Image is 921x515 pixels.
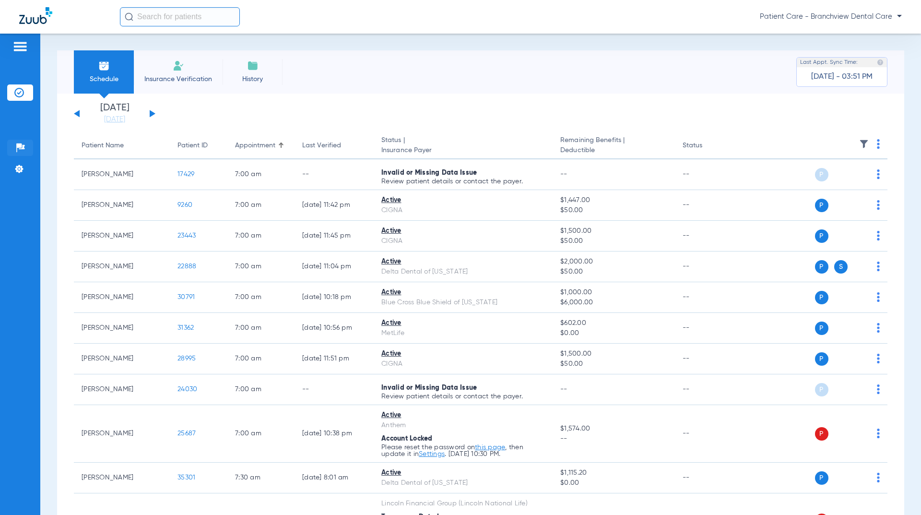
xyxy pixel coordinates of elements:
p: Please reset the password on , then update it in . [DATE] 10:30 PM. [381,444,545,457]
td: 7:00 AM [227,313,295,344]
span: $50.00 [560,205,667,216]
span: 31362 [177,324,194,331]
img: group-dot-blue.svg [877,231,880,240]
span: Invalid or Missing Data Issue [381,169,477,176]
span: 35301 [177,474,195,481]
span: 22888 [177,263,196,270]
td: -- [675,252,740,282]
img: group-dot-blue.svg [877,323,880,333]
span: P [815,260,828,274]
span: P [815,352,828,366]
span: $1,447.00 [560,195,667,205]
span: Insurance Payer [381,145,545,156]
span: Account Locked [381,435,433,442]
span: $1,500.00 [560,349,667,359]
div: CIGNA [381,205,545,216]
span: $1,574.00 [560,424,667,434]
span: [DATE] - 03:51 PM [811,72,873,82]
p: Review patient details or contact the payer. [381,393,545,400]
span: P [815,322,828,335]
span: $1,500.00 [560,226,667,236]
img: group-dot-blue.svg [877,354,880,363]
div: Anthem [381,420,545,431]
span: P [815,291,828,304]
td: [DATE] 10:38 PM [295,405,374,463]
td: [PERSON_NAME] [74,159,170,190]
div: Active [381,195,545,205]
div: Blue Cross Blue Shield of [US_STATE] [381,298,545,308]
span: 28995 [177,355,196,362]
td: -- [675,282,740,313]
span: $50.00 [560,236,667,246]
div: Active [381,410,545,420]
span: Deductible [560,145,667,156]
span: P [815,229,828,243]
div: Patient Name [82,141,162,151]
td: 7:00 AM [227,405,295,463]
span: $602.00 [560,318,667,328]
span: P [815,383,828,396]
td: [DATE] 8:01 AM [295,463,374,493]
div: Last Verified [302,141,366,151]
td: -- [675,190,740,221]
span: Invalid or Missing Data Issue [381,384,477,391]
div: CIGNA [381,236,545,246]
div: Appointment [235,141,275,151]
div: MetLife [381,328,545,338]
span: Schedule [81,74,127,84]
td: 7:00 AM [227,252,295,282]
td: -- [295,159,374,190]
td: 7:00 AM [227,190,295,221]
div: Active [381,468,545,478]
td: -- [675,405,740,463]
img: group-dot-blue.svg [877,473,880,482]
td: 7:00 AM [227,282,295,313]
span: P [815,427,828,441]
span: -- [560,434,667,444]
span: 9260 [177,202,192,208]
td: -- [675,221,740,252]
td: 7:00 AM [227,344,295,374]
img: group-dot-blue.svg [877,139,880,149]
td: [DATE] 10:56 PM [295,313,374,344]
a: Settings [419,451,445,457]
td: [PERSON_NAME] [74,344,170,374]
span: $1,000.00 [560,287,667,298]
img: Schedule [98,60,110,72]
td: 7:00 AM [227,374,295,405]
span: $50.00 [560,267,667,277]
img: filter.svg [859,139,869,149]
img: group-dot-blue.svg [877,200,880,210]
td: [DATE] 11:51 PM [295,344,374,374]
a: [DATE] [86,115,143,124]
span: $0.00 [560,478,667,488]
span: -- [560,386,567,393]
span: Patient Care - Branchview Dental Care [760,12,902,22]
li: [DATE] [86,103,143,124]
span: $2,000.00 [560,257,667,267]
img: group-dot-blue.svg [877,429,880,438]
div: Patient ID [177,141,208,151]
div: Patient ID [177,141,220,151]
span: $0.00 [560,328,667,338]
td: [DATE] 11:45 PM [295,221,374,252]
th: Status [675,132,740,159]
span: $1,115.20 [560,468,667,478]
span: P [815,471,828,485]
td: 7:30 AM [227,463,295,493]
td: [DATE] 11:04 PM [295,252,374,282]
img: Search Icon [125,12,133,21]
div: Active [381,349,545,359]
div: Active [381,287,545,298]
td: [PERSON_NAME] [74,252,170,282]
input: Search for patients [120,7,240,26]
div: Delta Dental of [US_STATE] [381,478,545,488]
td: -- [675,313,740,344]
a: this page [475,444,505,451]
span: P [815,199,828,212]
td: 7:00 AM [227,221,295,252]
td: [PERSON_NAME] [74,282,170,313]
span: 23443 [177,232,196,239]
td: [PERSON_NAME] [74,405,170,463]
div: Active [381,257,545,267]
